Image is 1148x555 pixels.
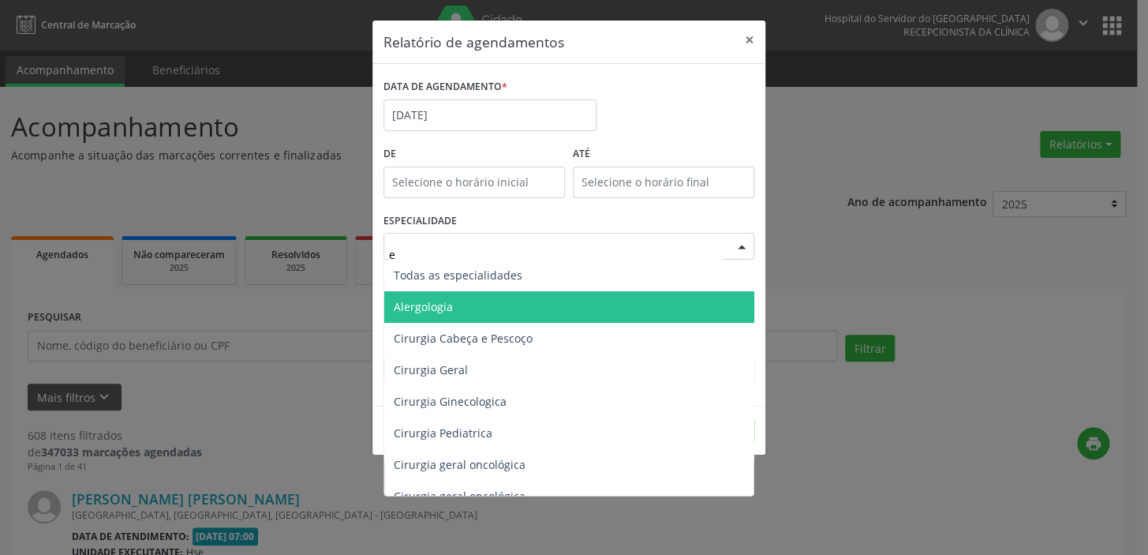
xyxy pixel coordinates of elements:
input: Selecione o horário final [573,167,754,198]
input: Seleciona uma especialidade [389,238,722,270]
label: De [383,142,565,167]
span: Cirurgia Ginecologica [394,394,507,409]
input: Selecione uma data ou intervalo [383,99,596,131]
span: Todas as especialidades [394,268,522,283]
label: ESPECIALIDADE [383,209,457,234]
span: Cirurgia Geral [394,362,468,377]
input: Selecione o horário inicial [383,167,565,198]
label: ATÉ [573,142,754,167]
button: Close [734,21,765,59]
span: Cirurgia geral oncológica [394,457,525,472]
span: Cirurgia geral oncológica [394,489,525,504]
span: Cirurgia Pediatrica [394,426,492,441]
h5: Relatório de agendamentos [383,32,564,52]
label: DATA DE AGENDAMENTO [383,75,507,99]
span: Cirurgia Cabeça e Pescoço [394,331,533,346]
span: Alergologia [394,299,453,314]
